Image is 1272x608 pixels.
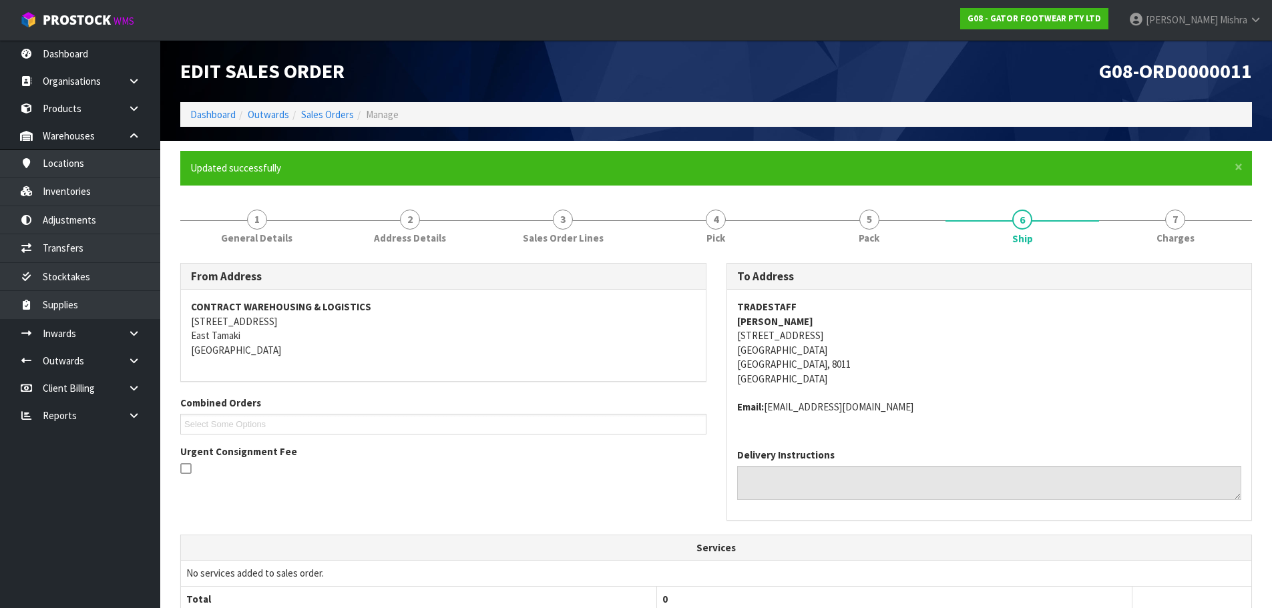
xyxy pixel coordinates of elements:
[737,315,813,328] strong: [PERSON_NAME]
[737,448,835,462] label: Delivery Instructions
[248,108,289,121] a: Outwards
[968,13,1101,24] strong: G08 - GATOR FOOTWEAR PTY LTD
[553,210,573,230] span: 3
[737,300,1242,386] address: [STREET_ADDRESS] [GEOGRAPHIC_DATA] [GEOGRAPHIC_DATA], 8011 [GEOGRAPHIC_DATA]
[190,162,281,174] span: Updated successfully
[1235,158,1243,176] span: ×
[374,231,446,245] span: Address Details
[301,108,354,121] a: Sales Orders
[1012,232,1033,246] span: Ship
[523,231,604,245] span: Sales Order Lines
[1099,58,1252,83] span: G08-ORD0000011
[1012,210,1032,230] span: 6
[737,270,1242,283] h3: To Address
[737,400,1242,414] address: [EMAIL_ADDRESS][DOMAIN_NAME]
[737,400,764,413] strong: email
[366,108,399,121] span: Manage
[1156,231,1195,245] span: Charges
[191,300,696,357] address: [STREET_ADDRESS] East Tamaki [GEOGRAPHIC_DATA]
[859,210,879,230] span: 5
[706,210,726,230] span: 4
[706,231,725,245] span: Pick
[180,58,345,83] span: Edit Sales Order
[1220,13,1247,26] span: Mishra
[859,231,879,245] span: Pack
[20,11,37,28] img: cube-alt.png
[1165,210,1185,230] span: 7
[221,231,292,245] span: General Details
[662,593,668,605] span: 0
[181,535,1251,561] th: Services
[180,396,261,410] label: Combined Orders
[190,108,236,121] a: Dashboard
[400,210,420,230] span: 2
[191,270,696,283] h3: From Address
[180,444,297,459] label: Urgent Consignment Fee
[737,300,797,313] strong: TRADESTAFF
[247,210,267,230] span: 1
[43,11,111,29] span: ProStock
[1146,13,1218,26] span: [PERSON_NAME]
[960,8,1108,29] a: G08 - GATOR FOOTWEAR PTY LTD
[191,300,371,313] strong: CONTRACT WAREHOUSING & LOGISTICS
[114,15,134,27] small: WMS
[181,561,1251,586] td: No services added to sales order.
